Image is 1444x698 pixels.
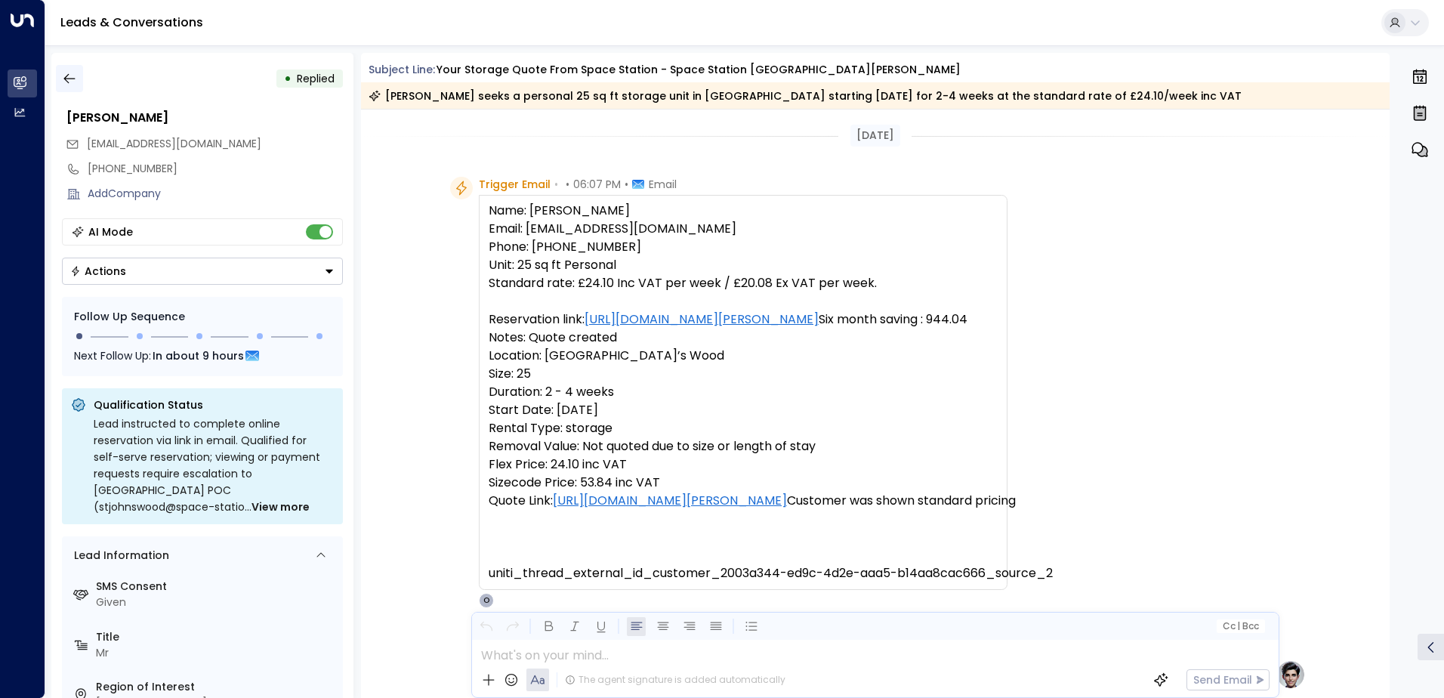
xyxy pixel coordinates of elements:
[297,71,335,86] span: Replied
[74,309,331,325] div: Follow Up Sequence
[251,499,310,515] span: View more
[96,645,337,661] div: Mr
[477,617,495,636] button: Undo
[87,136,261,152] span: louisduschenes@gmail.com
[96,579,337,595] label: SMS Consent
[62,258,343,285] button: Actions
[96,629,337,645] label: Title
[585,310,819,329] a: [URL][DOMAIN_NAME][PERSON_NAME]
[74,347,331,364] div: Next Follow Up:
[60,14,203,31] a: Leads & Conversations
[284,65,292,92] div: •
[479,177,551,192] span: Trigger Email
[88,161,343,177] div: [PHONE_NUMBER]
[70,264,126,278] div: Actions
[88,224,133,239] div: AI Mode
[369,62,435,77] span: Subject Line:
[94,397,334,412] p: Qualification Status
[503,617,522,636] button: Redo
[554,177,558,192] span: •
[369,88,1242,103] div: [PERSON_NAME] seeks a personal 25 sq ft storage unit in [GEOGRAPHIC_DATA] starting [DATE] for 2-4...
[1237,621,1240,632] span: |
[1222,621,1258,632] span: Cc Bcc
[566,177,569,192] span: •
[153,347,244,364] span: In about 9 hours
[1276,659,1306,690] img: profile-logo.png
[649,177,677,192] span: Email
[553,492,787,510] a: [URL][DOMAIN_NAME][PERSON_NAME]
[96,679,337,695] label: Region of Interest
[565,673,785,687] div: The agent signature is added automatically
[1216,619,1264,634] button: Cc|Bcc
[489,202,998,582] pre: Name: [PERSON_NAME] Email: [EMAIL_ADDRESS][DOMAIN_NAME] Phone: [PHONE_NUMBER] Unit: 25 sq ft Pers...
[625,177,628,192] span: •
[94,415,334,515] div: Lead instructed to complete online reservation via link in email. Qualified for self-serve reserv...
[69,548,169,564] div: Lead Information
[850,125,900,147] div: [DATE]
[96,595,337,610] div: Given
[87,136,261,151] span: [EMAIL_ADDRESS][DOMAIN_NAME]
[479,593,494,608] div: O
[66,109,343,127] div: [PERSON_NAME]
[573,177,621,192] span: 06:07 PM
[437,62,961,78] div: Your storage quote from Space Station - Space Station [GEOGRAPHIC_DATA][PERSON_NAME]
[62,258,343,285] div: Button group with a nested menu
[88,186,343,202] div: AddCompany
